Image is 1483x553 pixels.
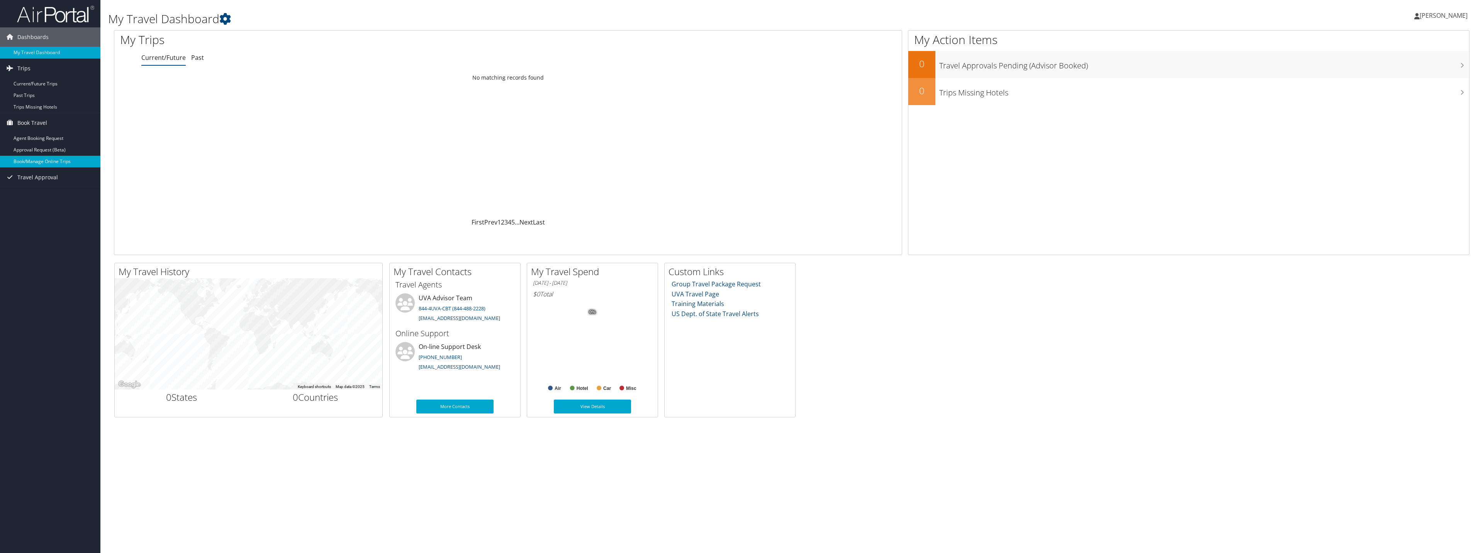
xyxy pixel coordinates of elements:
[141,53,186,62] a: Current/Future
[511,218,515,226] a: 5
[533,290,652,298] h6: Total
[501,218,504,226] a: 2
[533,290,540,298] span: $0
[392,293,518,325] li: UVA Advisor Team
[626,386,636,391] text: Misc
[293,391,298,403] span: 0
[120,32,568,48] h1: My Trips
[1420,11,1468,20] span: [PERSON_NAME]
[555,386,561,391] text: Air
[166,391,171,403] span: 0
[336,385,365,389] span: Map data ©2025
[119,265,382,278] h2: My Travel History
[672,299,724,308] a: Training Materials
[17,168,58,187] span: Travel Approval
[114,71,902,85] td: No matching records found
[908,78,1469,105] a: 0Trips Missing Hotels
[939,56,1469,71] h3: Travel Approvals Pending (Advisor Booked)
[515,218,519,226] span: …
[533,218,545,226] a: Last
[108,11,1020,27] h1: My Travel Dashboard
[531,265,658,278] h2: My Travel Spend
[419,363,500,370] a: [EMAIL_ADDRESS][DOMAIN_NAME]
[908,84,935,97] h2: 0
[519,218,533,226] a: Next
[908,32,1469,48] h1: My Action Items
[908,51,1469,78] a: 0Travel Approvals Pending (Advisor Booked)
[669,265,795,278] h2: Custom Links
[672,280,761,288] a: Group Travel Package Request
[504,218,508,226] a: 3
[533,279,652,287] h6: [DATE] - [DATE]
[17,5,94,23] img: airportal-logo.png
[117,379,142,390] a: Open this area in Google Maps (opens a new window)
[672,290,719,298] a: UVA Travel Page
[191,53,204,62] a: Past
[394,265,520,278] h2: My Travel Contacts
[298,384,331,390] button: Keyboard shortcuts
[369,385,380,389] a: Terms (opens in new tab)
[603,386,611,391] text: Car
[416,400,494,413] a: More Contacts
[497,218,501,226] a: 1
[395,279,514,290] h3: Travel Agents
[1414,4,1475,27] a: [PERSON_NAME]
[419,305,485,312] a: 844-4UVA-CBT (844-488-2228)
[672,310,759,318] a: US Dept. of State Travel Alerts
[554,400,631,413] a: View Details
[419,315,500,322] a: [EMAIL_ADDRESS][DOMAIN_NAME]
[484,218,497,226] a: Prev
[508,218,511,226] a: 4
[120,391,243,404] h2: States
[255,391,377,404] h2: Countries
[17,113,47,133] span: Book Travel
[117,379,142,390] img: Google
[395,328,514,339] h3: Online Support
[589,310,596,315] tspan: 0%
[392,342,518,374] li: On-line Support Desk
[472,218,484,226] a: First
[939,83,1469,98] h3: Trips Missing Hotels
[577,386,588,391] text: Hotel
[419,354,462,361] a: [PHONE_NUMBER]
[908,57,935,70] h2: 0
[17,59,31,78] span: Trips
[17,27,49,47] span: Dashboards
